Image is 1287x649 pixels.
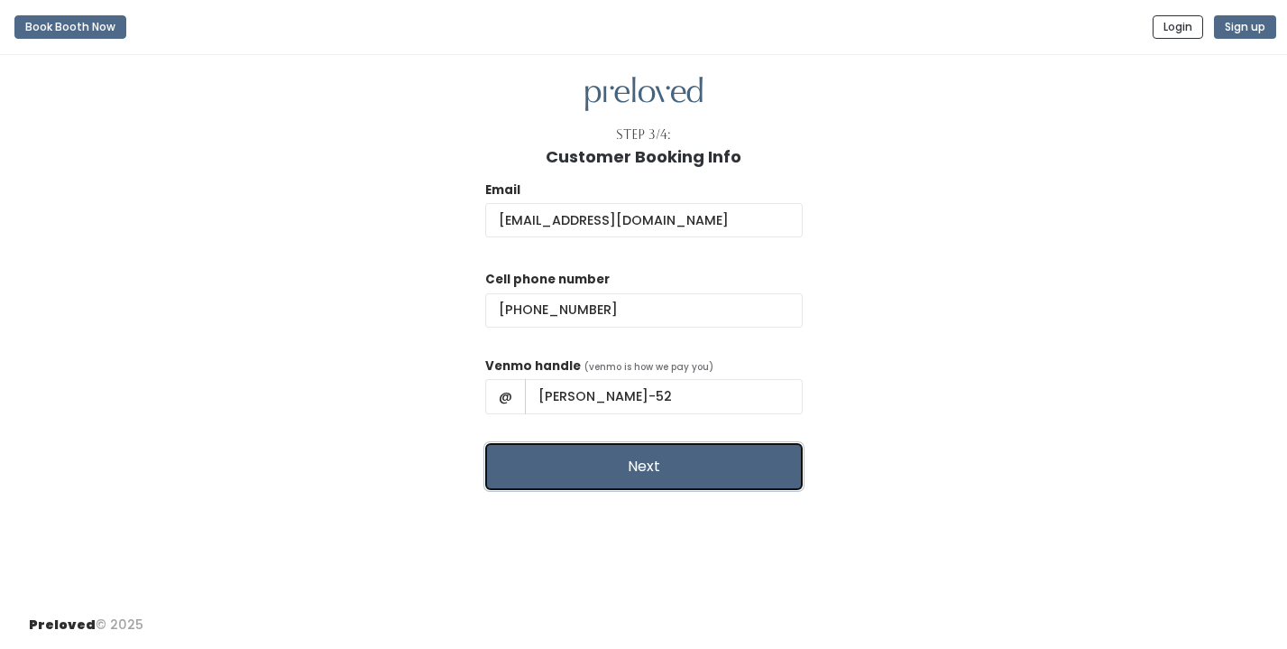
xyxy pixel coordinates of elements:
[485,271,610,289] label: Cell phone number
[584,360,713,374] span: (venmo is how we pay you)
[485,443,803,490] button: Next
[485,357,581,375] label: Venmo handle
[485,379,526,413] span: @
[1214,15,1276,39] button: Sign up
[485,203,803,237] input: @ .
[485,293,803,328] input: (___) ___-____
[616,125,671,144] div: Step 3/4:
[546,148,741,166] h1: Customer Booking Info
[14,15,126,39] button: Book Booth Now
[1153,15,1203,39] button: Login
[485,181,520,199] label: Email
[585,77,703,112] img: preloved logo
[29,616,96,634] span: Preloved
[14,7,126,47] a: Book Booth Now
[29,601,143,635] div: © 2025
